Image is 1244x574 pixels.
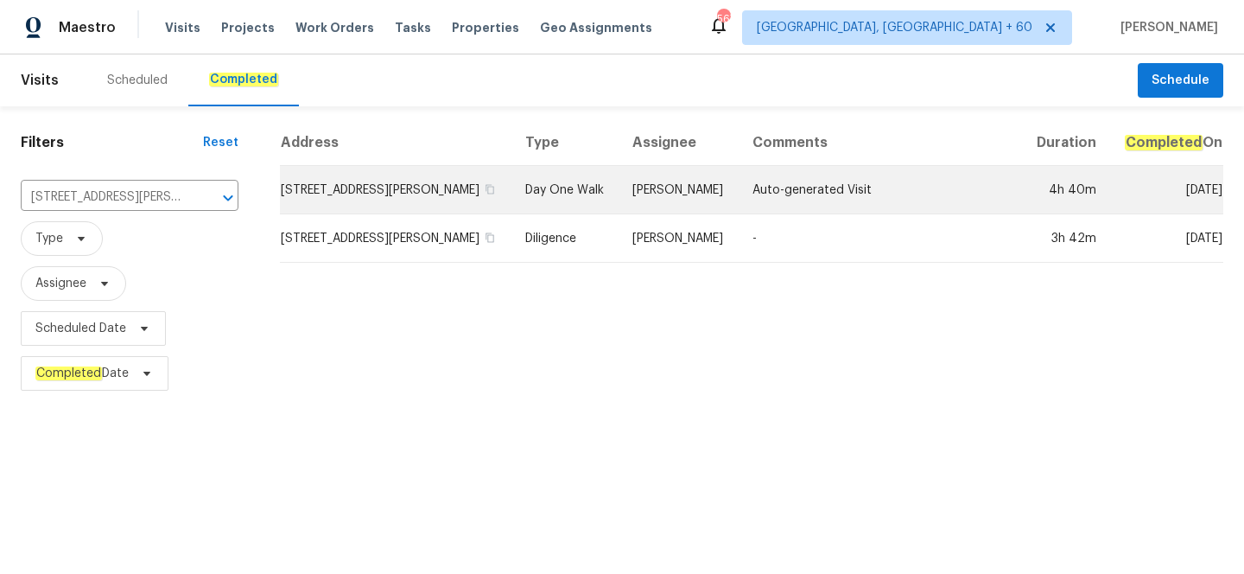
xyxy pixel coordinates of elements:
button: Schedule [1138,63,1223,99]
span: Work Orders [295,19,374,36]
th: On [1110,120,1223,166]
td: Auto-generated Visit [739,166,1022,214]
span: Maestro [59,19,116,36]
span: [GEOGRAPHIC_DATA], [GEOGRAPHIC_DATA] + 60 [757,19,1032,36]
input: Search for an address... [21,184,190,211]
span: Assignee [35,275,86,292]
td: - [739,214,1022,263]
th: Address [280,120,511,166]
span: Type [35,230,63,247]
span: Visits [165,19,200,36]
span: [PERSON_NAME] [1114,19,1218,36]
th: Comments [739,120,1022,166]
span: Properties [452,19,519,36]
th: Assignee [619,120,739,166]
td: [PERSON_NAME] [619,214,739,263]
div: Reset [203,134,238,151]
td: Day One Walk [511,166,619,214]
td: [STREET_ADDRESS][PERSON_NAME] [280,214,511,263]
em: Completed [209,73,278,86]
em: Completed [1125,135,1203,150]
th: Duration [1021,120,1109,166]
span: Schedule [1152,70,1209,92]
td: [DATE] [1110,214,1223,263]
span: Geo Assignments [540,19,652,36]
td: [STREET_ADDRESS][PERSON_NAME] [280,166,511,214]
button: Copy Address [482,182,498,197]
span: Date [35,365,129,382]
button: Copy Address [482,230,498,246]
h1: Filters [21,134,203,151]
td: [DATE] [1110,166,1223,214]
span: Tasks [395,22,431,34]
div: Scheduled [107,72,168,89]
span: Visits [21,61,59,99]
td: 4h 40m [1021,166,1109,214]
button: Open [216,186,240,210]
div: 567 [717,10,729,28]
td: Diligence [511,214,619,263]
td: [PERSON_NAME] [619,166,739,214]
td: 3h 42m [1021,214,1109,263]
span: Projects [221,19,275,36]
em: Completed [35,367,102,380]
span: Scheduled Date [35,320,126,337]
th: Type [511,120,619,166]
